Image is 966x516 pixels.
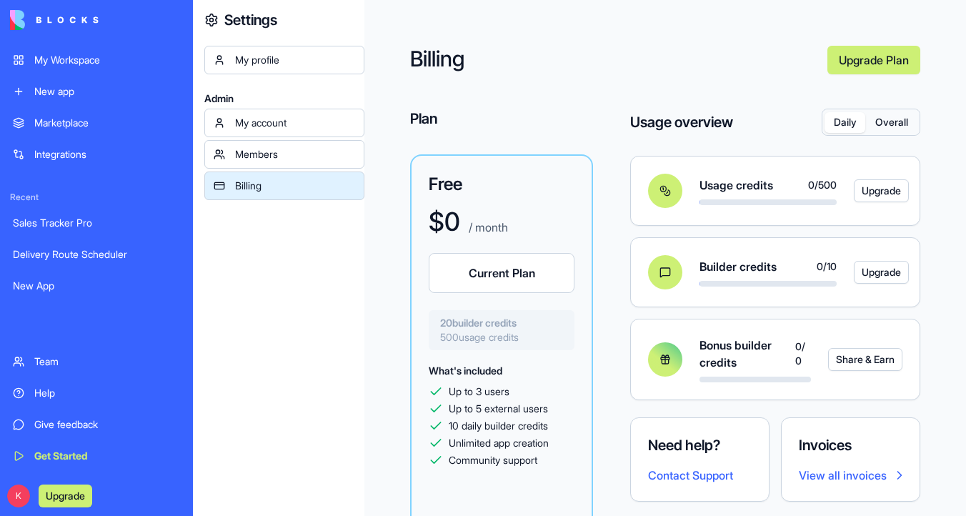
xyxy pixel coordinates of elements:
[808,178,837,192] span: 0 / 500
[4,77,189,106] a: New app
[34,53,180,67] div: My Workspace
[39,488,92,502] a: Upgrade
[4,347,189,376] a: Team
[865,112,917,133] button: Overall
[799,467,902,484] a: View all invoices
[825,112,865,133] button: Daily
[699,337,795,371] span: Bonus builder credits
[449,384,509,399] span: Up to 3 users
[449,419,548,433] span: 10 daily builder credits
[7,485,30,507] span: K
[34,417,180,432] div: Give feedback
[4,140,189,169] a: Integrations
[449,453,537,467] span: Community support
[34,116,180,130] div: Marketplace
[4,209,189,237] a: Sales Tracker Pro
[10,10,99,30] img: logo
[854,261,885,284] a: Upgrade
[795,339,811,368] span: 0 / 0
[648,435,752,455] h4: Need help?
[827,46,920,74] a: Upgrade Plan
[34,449,180,463] div: Get Started
[34,147,180,162] div: Integrations
[39,485,92,507] button: Upgrade
[854,179,909,202] button: Upgrade
[4,192,189,203] span: Recent
[224,10,277,30] h4: Settings
[235,147,355,162] div: Members
[699,258,777,275] span: Builder credits
[799,435,902,455] h4: Invoices
[854,261,909,284] button: Upgrade
[630,112,733,132] h4: Usage overview
[13,247,180,262] div: Delivery Route Scheduler
[13,216,180,230] div: Sales Tracker Pro
[204,140,364,169] a: Members
[4,46,189,74] a: My Workspace
[235,179,355,193] div: Billing
[440,330,563,344] span: 500 usage credits
[4,410,189,439] a: Give feedback
[4,240,189,269] a: Delivery Route Scheduler
[429,207,460,236] h1: $ 0
[828,348,902,371] button: Share & Earn
[204,109,364,137] a: My account
[235,116,355,130] div: My account
[13,279,180,293] div: New App
[34,84,180,99] div: New app
[410,46,816,74] h2: Billing
[204,172,364,200] a: Billing
[34,386,180,400] div: Help
[410,109,593,129] h4: Plan
[235,53,355,67] div: My profile
[204,46,364,74] a: My profile
[429,173,574,196] h3: Free
[204,91,364,106] span: Admin
[34,354,180,369] div: Team
[4,109,189,137] a: Marketplace
[817,259,837,274] span: 0 / 10
[440,316,563,330] span: 20 builder credits
[466,219,508,236] p: / month
[429,364,502,377] span: What's included
[429,253,574,293] button: Current Plan
[648,467,733,484] button: Contact Support
[4,379,189,407] a: Help
[854,179,885,202] a: Upgrade
[4,272,189,300] a: New App
[449,402,548,416] span: Up to 5 external users
[449,436,549,450] span: Unlimited app creation
[4,442,189,470] a: Get Started
[699,177,773,194] span: Usage credits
